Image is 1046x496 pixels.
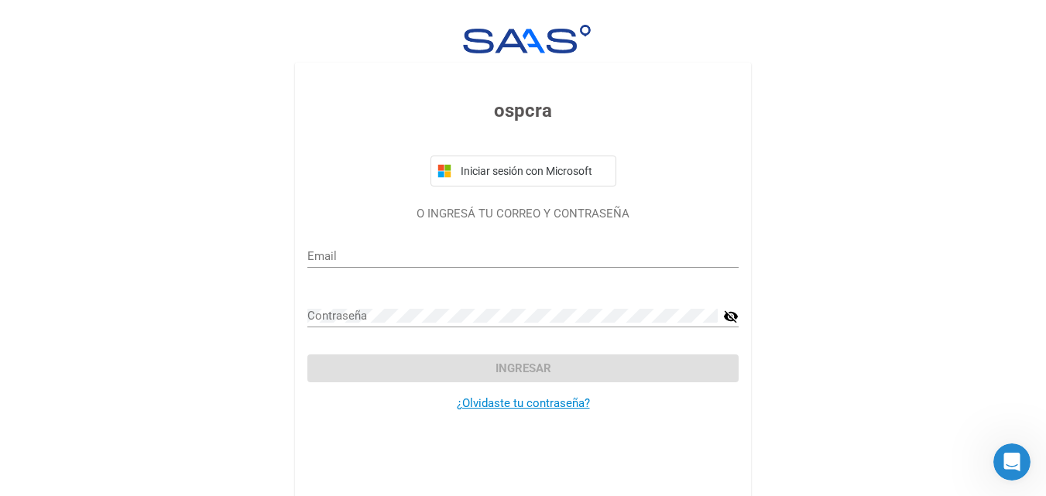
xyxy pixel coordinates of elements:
p: O INGRESÁ TU CORREO Y CONTRASEÑA [307,205,739,223]
button: Iniciar sesión con Microsoft [430,156,616,186]
span: Ingresar [496,361,551,375]
h3: ospcra [307,97,739,125]
iframe: Intercom live chat [993,443,1031,481]
mat-icon: visibility_off [723,307,739,326]
a: ¿Olvidaste tu contraseña? [457,396,590,410]
button: Ingresar [307,354,739,382]
span: Iniciar sesión con Microsoft [458,165,609,177]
